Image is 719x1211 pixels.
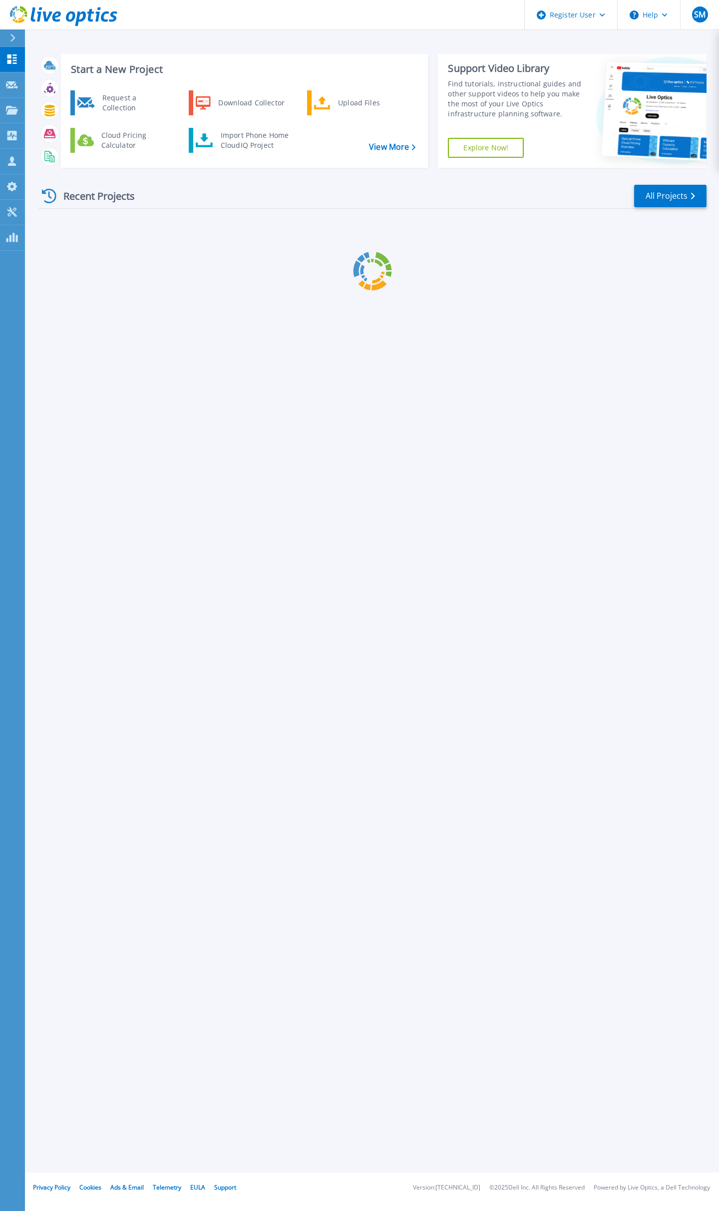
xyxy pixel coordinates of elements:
a: Support [214,1183,236,1192]
a: Telemetry [153,1183,181,1192]
div: Cloud Pricing Calculator [96,130,170,150]
h3: Start a New Project [71,64,415,75]
a: Explore Now! [448,138,524,158]
a: Privacy Policy [33,1183,70,1192]
a: Upload Files [307,90,409,115]
li: Version: [TECHNICAL_ID] [413,1185,480,1191]
a: View More [369,142,415,152]
a: Ads & Email [110,1183,144,1192]
div: Upload Files [333,93,407,113]
div: Recent Projects [38,184,148,208]
div: Download Collector [213,93,289,113]
a: EULA [190,1183,205,1192]
span: SM [694,10,706,18]
div: Find tutorials, instructional guides and other support videos to help you make the most of your L... [448,79,582,119]
div: Import Phone Home CloudIQ Project [216,130,294,150]
a: Cookies [79,1183,101,1192]
div: Support Video Library [448,62,582,75]
a: Request a Collection [70,90,173,115]
div: Request a Collection [97,93,170,113]
li: Powered by Live Optics, a Dell Technology [594,1185,710,1191]
a: Cloud Pricing Calculator [70,128,173,153]
a: All Projects [634,185,707,207]
li: © 2025 Dell Inc. All Rights Reserved [489,1185,585,1191]
a: Download Collector [189,90,291,115]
